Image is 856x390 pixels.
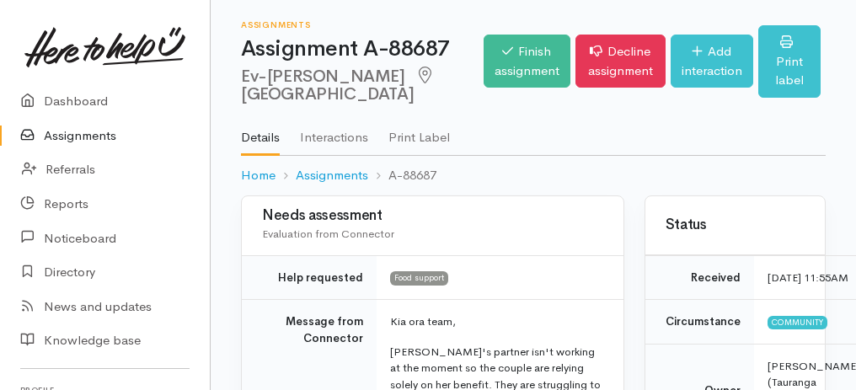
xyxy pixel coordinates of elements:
[666,217,805,233] h3: Status
[390,271,448,285] span: Food support
[388,108,450,155] a: Print Label
[296,166,368,185] a: Assignments
[241,156,826,195] nav: breadcrumb
[768,316,827,329] span: Community
[242,255,377,300] td: Help requested
[368,166,436,185] li: A-88687
[262,227,394,241] span: Evaluation from Connector
[300,108,368,155] a: Interactions
[645,300,754,345] td: Circumstance
[484,35,570,88] a: Finish assignment
[262,208,603,224] h3: Needs assessment
[645,255,754,300] td: Received
[241,108,280,157] a: Details
[758,25,821,98] a: Print label
[241,20,484,29] h6: Assignments
[241,166,276,185] a: Home
[671,35,753,88] a: Add interaction
[241,37,484,61] h1: Assignment A-88687
[575,35,666,88] a: Decline assignment
[768,270,848,285] time: [DATE] 11:55AM
[241,65,436,104] span: [GEOGRAPHIC_DATA]
[390,313,603,330] p: Kia ora team,
[241,67,484,104] h2: Ev-[PERSON_NAME]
